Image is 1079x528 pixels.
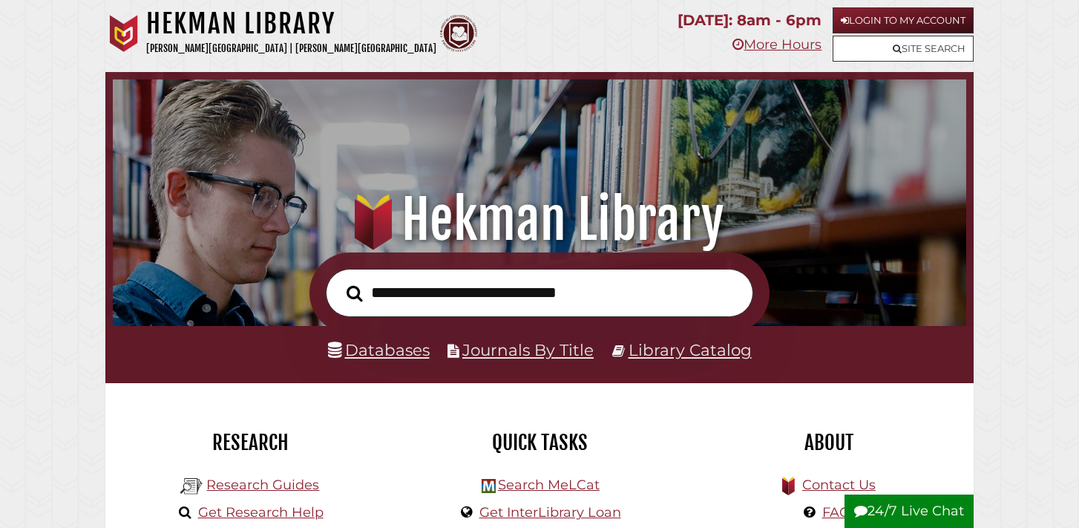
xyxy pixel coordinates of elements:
a: Databases [328,340,430,359]
i: Search [347,284,363,302]
img: Hekman Library Logo [482,479,496,493]
button: Search [339,281,370,305]
img: Hekman Library Logo [180,475,203,498]
a: Login to My Account [833,7,974,33]
img: Calvin University [105,15,142,52]
h2: Quick Tasks [406,430,673,455]
h1: Hekman Library [146,7,436,40]
a: Library Catalog [629,340,752,359]
a: Site Search [833,36,974,62]
p: [DATE]: 8am - 6pm [678,7,821,33]
p: [PERSON_NAME][GEOGRAPHIC_DATA] | [PERSON_NAME][GEOGRAPHIC_DATA] [146,40,436,57]
a: Contact Us [802,477,876,493]
a: Research Guides [206,477,319,493]
h2: Research [117,430,384,455]
h1: Hekman Library [129,187,950,252]
h2: About [695,430,962,455]
a: Journals By Title [462,340,594,359]
a: FAQs [822,504,857,521]
img: Calvin Theological Seminary [440,15,477,52]
a: More Hours [732,36,821,53]
a: Search MeLCat [498,477,600,493]
a: Get Research Help [198,504,324,521]
a: Get InterLibrary Loan [479,504,621,521]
